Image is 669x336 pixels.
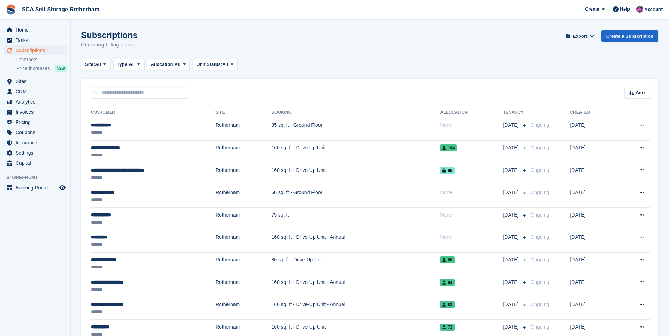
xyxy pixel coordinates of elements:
[4,76,67,86] a: menu
[530,279,549,285] span: Ongoing
[271,163,440,185] td: 160 sq. ft - Drive-Up Unit
[503,211,520,219] span: [DATE]
[440,144,457,151] span: 104
[4,138,67,148] a: menu
[6,4,16,15] img: stora-icon-8386f47178a22dfd0bd8f6a31ec36ba5ce8667c1dd55bd0f319d3a0aa187defe.svg
[81,59,110,70] button: Site: All
[215,118,272,141] td: Rotherham
[4,148,67,158] a: menu
[117,61,129,68] span: Type:
[16,117,58,127] span: Pricing
[16,35,58,45] span: Tasks
[215,107,272,118] th: Site
[215,297,272,320] td: Rotherham
[530,189,549,195] span: Ongoing
[503,301,520,308] span: [DATE]
[570,118,616,141] td: [DATE]
[570,185,616,208] td: [DATE]
[271,297,440,320] td: 160 sq. ft - Drive-Up Unit - Annual
[16,76,58,86] span: Sites
[570,141,616,163] td: [DATE]
[570,107,616,118] th: Created
[271,118,440,141] td: 35 sq. ft - Ground Floor
[440,122,503,129] div: None
[440,167,454,174] span: 90
[16,158,58,168] span: Capital
[585,6,599,13] span: Create
[4,107,67,117] a: menu
[129,61,135,68] span: All
[440,301,454,308] span: 82
[16,65,50,72] span: Price increases
[503,189,520,196] span: [DATE]
[503,279,520,286] span: [DATE]
[4,127,67,137] a: menu
[503,144,520,151] span: [DATE]
[4,35,67,45] a: menu
[440,107,503,118] th: Allocation
[147,59,190,70] button: Allocation: All
[271,253,440,275] td: 80 sq. ft - Drive-Up Unit
[570,253,616,275] td: [DATE]
[16,25,58,35] span: Home
[215,275,272,297] td: Rotherham
[16,107,58,117] span: Invoices
[440,279,454,286] span: 84
[16,64,67,72] a: Price increases NEW
[570,230,616,253] td: [DATE]
[636,6,643,13] img: Bethany Bloodworth
[530,167,549,173] span: Ongoing
[81,30,138,40] h1: Subscriptions
[503,323,520,331] span: [DATE]
[196,61,222,68] span: Unit Status:
[530,234,549,240] span: Ongoing
[193,59,237,70] button: Unit Status: All
[151,61,175,68] span: Allocation:
[570,163,616,185] td: [DATE]
[85,61,95,68] span: Site:
[271,208,440,230] td: 75 sq. ft
[271,275,440,297] td: 160 sq. ft - Drive-Up Unit - Annual
[570,208,616,230] td: [DATE]
[16,138,58,148] span: Insurance
[4,97,67,107] a: menu
[636,89,645,97] span: Sort
[271,107,440,118] th: Booking
[4,25,67,35] a: menu
[503,107,528,118] th: Tenancy
[4,117,67,127] a: menu
[4,45,67,55] a: menu
[16,97,58,107] span: Analytics
[503,122,520,129] span: [DATE]
[601,30,658,42] a: Create a Subscription
[222,61,228,68] span: All
[215,185,272,208] td: Rotherham
[271,141,440,163] td: 160 sq. ft - Drive-Up Unit
[215,230,272,253] td: Rotherham
[440,234,503,241] div: None
[570,275,616,297] td: [DATE]
[573,33,587,40] span: Export
[16,87,58,97] span: CRM
[530,301,549,307] span: Ongoing
[440,189,503,196] div: None
[215,208,272,230] td: Rotherham
[58,183,67,192] a: Preview store
[565,30,596,42] button: Export
[175,61,181,68] span: All
[16,148,58,158] span: Settings
[215,141,272,163] td: Rotherham
[19,4,102,15] a: SCA Self Storage Rotherham
[215,253,272,275] td: Rotherham
[6,174,70,181] span: Storefront
[4,158,67,168] a: menu
[644,6,663,13] span: Account
[55,65,67,72] div: NEW
[4,87,67,97] a: menu
[530,212,549,218] span: Ongoing
[530,122,549,128] span: Ongoing
[113,59,144,70] button: Type: All
[530,324,549,330] span: Ongoing
[16,127,58,137] span: Coupons
[215,163,272,185] td: Rotherham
